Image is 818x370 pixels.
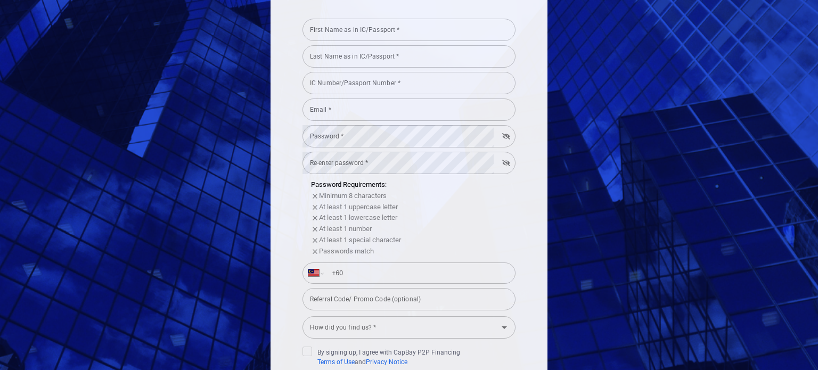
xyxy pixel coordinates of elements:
[366,358,407,366] a: Privacy Notice
[325,265,510,282] input: Enter phone number *
[317,358,355,366] a: Terms of Use
[497,320,512,335] button: Open
[319,247,374,255] span: Passwords match
[319,225,372,233] span: At least 1 number
[319,192,387,200] span: Minimum 8 characters
[319,213,397,221] span: At least 1 lowercase letter
[302,347,460,367] span: By signing up, I agree with CapBay P2P Financing and
[319,203,398,211] span: At least 1 uppercase letter
[319,236,401,244] span: At least 1 special character
[311,180,387,188] span: Password Requirements:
